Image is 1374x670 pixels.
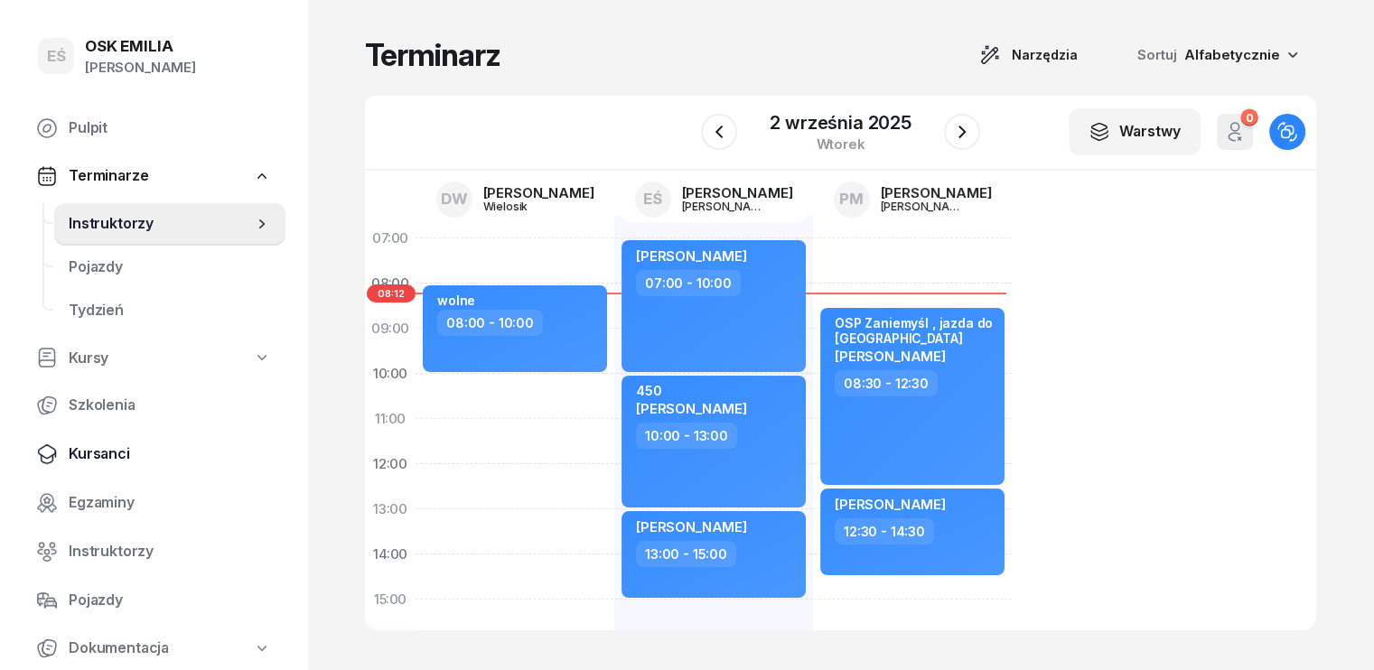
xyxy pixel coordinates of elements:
[839,191,864,207] span: PM
[85,39,196,54] div: OSK EMILIA
[770,137,911,151] div: wtorek
[22,530,285,573] a: Instruktorzy
[69,256,271,279] span: Pojazdy
[483,186,594,200] div: [PERSON_NAME]
[1069,108,1201,155] button: Warstwy
[636,518,747,535] span: [PERSON_NAME]
[69,637,169,660] span: Dokumentacja
[69,347,108,370] span: Kursy
[682,186,793,200] div: [PERSON_NAME]
[636,247,747,265] span: [PERSON_NAME]
[22,481,285,525] a: Egzaminy
[636,400,747,417] span: [PERSON_NAME]
[69,394,271,417] span: Szkolenia
[441,191,468,207] span: DW
[54,202,285,246] a: Instruktorzy
[437,293,475,308] div: wolne
[69,299,271,322] span: Tydzień
[636,383,747,398] div: 450
[365,216,416,261] div: 07:00
[85,56,196,79] div: [PERSON_NAME]
[483,200,570,212] div: Wielosik
[1217,114,1253,150] button: 0
[69,164,148,188] span: Terminarze
[881,186,992,200] div: [PERSON_NAME]
[22,107,285,150] a: Pulpit
[22,433,285,476] a: Kursanci
[835,315,994,346] div: OSP Zaniemyśl , jazda do [GEOGRAPHIC_DATA]
[367,284,416,302] span: 08:12
[365,396,416,442] div: 11:00
[69,540,271,563] span: Instruktorzy
[835,496,946,513] span: [PERSON_NAME]
[69,442,271,466] span: Kursanci
[54,246,285,289] a: Pojazdy
[22,579,285,622] a: Pojazdy
[365,261,416,306] div: 08:00
[835,370,938,396] div: 08:30 - 12:30
[1240,109,1257,126] div: 0
[1089,120,1181,144] div: Warstwy
[69,212,253,236] span: Instruktorzy
[636,423,737,449] div: 10:00 - 13:00
[636,270,741,296] div: 07:00 - 10:00
[22,338,285,379] a: Kursy
[835,348,946,365] span: [PERSON_NAME]
[22,628,285,669] a: Dokumentacja
[365,351,416,396] div: 10:00
[881,200,967,212] div: [PERSON_NAME]
[682,200,769,212] div: [PERSON_NAME]
[963,37,1094,73] button: Narzędzia
[365,39,500,71] h1: Terminarz
[621,176,808,223] a: EŚ[PERSON_NAME][PERSON_NAME]
[365,577,416,622] div: 15:00
[47,49,66,64] span: EŚ
[365,306,416,351] div: 09:00
[770,114,911,132] div: 2 września 2025
[22,155,285,197] a: Terminarze
[636,541,736,567] div: 13:00 - 15:00
[819,176,1006,223] a: PM[PERSON_NAME][PERSON_NAME]
[365,487,416,532] div: 13:00
[1184,46,1280,63] span: Alfabetycznie
[365,622,416,667] div: 16:00
[1012,44,1078,66] span: Narzędzia
[69,116,271,140] span: Pulpit
[54,289,285,332] a: Tydzień
[69,589,271,612] span: Pojazdy
[1116,36,1316,74] button: Sortuj Alfabetycznie
[643,191,662,207] span: EŚ
[422,176,609,223] a: DW[PERSON_NAME]Wielosik
[365,532,416,577] div: 14:00
[835,518,934,544] div: 12:30 - 14:30
[1137,43,1181,67] span: Sortuj
[69,491,271,515] span: Egzaminy
[437,310,543,336] div: 08:00 - 10:00
[22,384,285,427] a: Szkolenia
[365,442,416,487] div: 12:00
